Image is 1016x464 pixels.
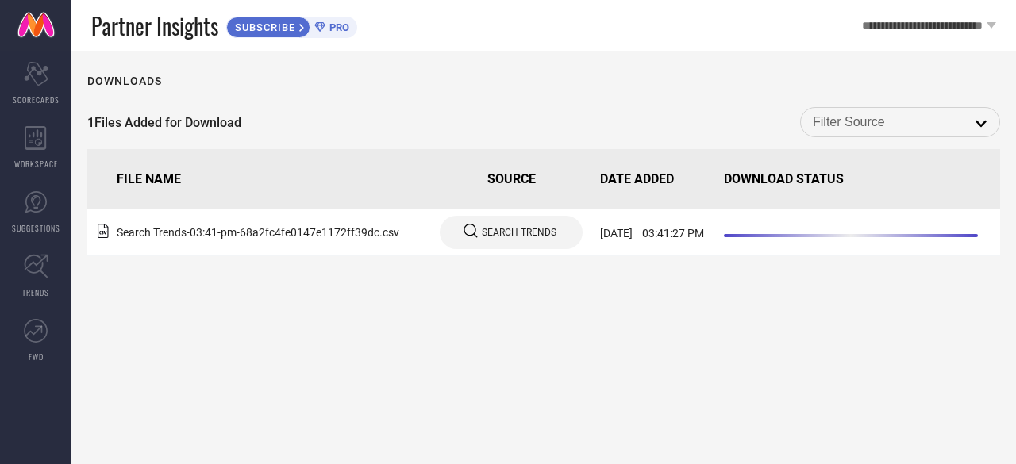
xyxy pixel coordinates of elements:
a: SUBSCRIBEPRO [226,13,357,38]
th: FILE NAME [87,149,429,209]
th: DATE ADDED [594,149,718,209]
span: PRO [325,21,349,33]
span: [DATE] 03:41:27 PM [600,227,704,240]
span: SCORECARDS [13,94,60,105]
span: WORKSPACE [14,158,58,170]
span: SUBSCRIBE [227,21,299,33]
span: SEARCH TRENDS [482,227,556,238]
span: Partner Insights [91,10,218,42]
span: SUGGESTIONS [12,222,60,234]
th: SOURCE [429,149,594,209]
span: FWD [29,351,44,362]
span: TRENDS [22,286,49,298]
span: Search Trends - 03:41-pm - 68a2fc4fe0147e1172ff39dc .csv [117,226,399,239]
span: 1 Files Added for Download [87,115,241,130]
h1: Downloads [87,75,162,87]
th: DOWNLOAD STATUS [718,149,1000,209]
